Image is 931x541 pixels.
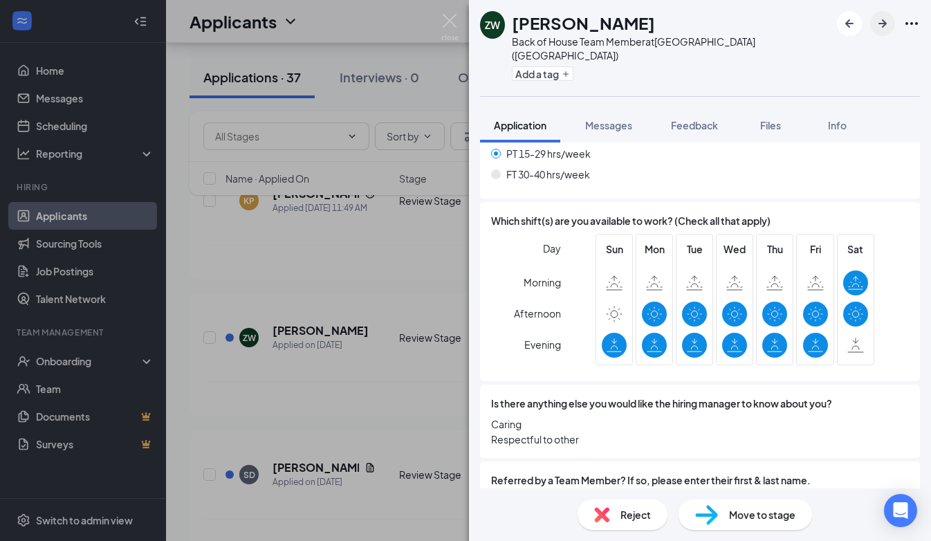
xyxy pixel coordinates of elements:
[874,15,891,32] svg: ArrowRight
[870,11,895,36] button: ArrowRight
[491,396,832,411] span: Is there anything else you would like the hiring manager to know about you?
[543,241,561,256] span: Day
[760,119,781,131] span: Files
[562,70,570,78] svg: Plus
[512,11,655,35] h1: [PERSON_NAME]
[828,119,847,131] span: Info
[506,167,590,182] span: FT 30-40 hrs/week
[524,270,561,295] span: Morning
[803,241,828,257] span: Fri
[682,241,707,257] span: Tue
[512,66,573,81] button: PlusAdd a tag
[585,119,632,131] span: Messages
[491,473,811,488] span: Referred by a Team Member? If so, please enter their first & last name.
[722,241,747,257] span: Wed
[843,241,868,257] span: Sat
[514,301,561,326] span: Afternoon
[524,332,561,357] span: Evening
[491,213,771,228] span: Which shift(s) are you available to work? (Check all that apply)
[491,416,909,447] span: Caring Respectful to other
[512,35,830,62] div: Back of House Team Member at [GEOGRAPHIC_DATA] ([GEOGRAPHIC_DATA])
[762,241,787,257] span: Thu
[671,119,718,131] span: Feedback
[620,507,651,522] span: Reject
[729,507,795,522] span: Move to stage
[485,18,500,32] div: ZW
[837,11,862,36] button: ArrowLeftNew
[841,15,858,32] svg: ArrowLeftNew
[642,241,667,257] span: Mon
[602,241,627,257] span: Sun
[506,146,591,161] span: PT 15-29 hrs/week
[494,119,546,131] span: Application
[884,494,917,527] div: Open Intercom Messenger
[903,15,920,32] svg: Ellipses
